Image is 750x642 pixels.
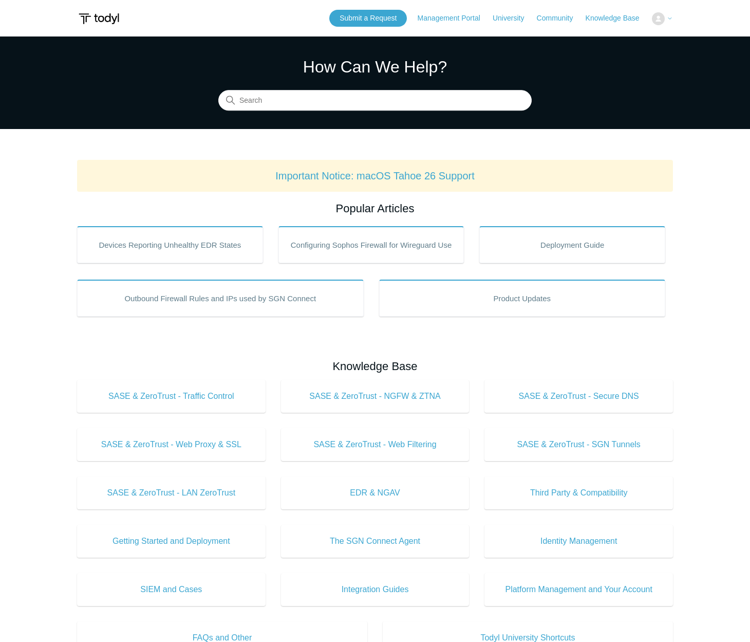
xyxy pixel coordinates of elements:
a: SASE & ZeroTrust - Web Filtering [281,428,470,461]
h1: How Can We Help? [218,54,532,79]
a: SASE & ZeroTrust - NGFW & ZTNA [281,380,470,413]
a: SIEM and Cases [77,573,266,606]
a: SASE & ZeroTrust - Web Proxy & SSL [77,428,266,461]
a: The SGN Connect Agent [281,525,470,558]
img: Todyl Support Center Help Center home page [77,9,121,28]
a: Integration Guides [281,573,470,606]
span: Identity Management [500,535,658,547]
a: Submit a Request [329,10,407,27]
a: Third Party & Compatibility [484,476,673,509]
a: University [493,13,534,24]
span: SASE & ZeroTrust - Web Proxy & SSL [92,438,250,451]
span: Third Party & Compatibility [500,487,658,499]
h2: Popular Articles [77,200,673,217]
span: Platform Management and Your Account [500,583,658,596]
span: SASE & ZeroTrust - Traffic Control [92,390,250,402]
a: Outbound Firewall Rules and IPs used by SGN Connect [77,280,364,317]
a: Product Updates [379,280,666,317]
a: Getting Started and Deployment [77,525,266,558]
span: SASE & ZeroTrust - SGN Tunnels [500,438,658,451]
a: Management Portal [418,13,491,24]
input: Search [218,90,532,111]
a: Knowledge Base [586,13,650,24]
span: SASE & ZeroTrust - Secure DNS [500,390,658,402]
span: SASE & ZeroTrust - LAN ZeroTrust [92,487,250,499]
span: The SGN Connect Agent [296,535,454,547]
span: Getting Started and Deployment [92,535,250,547]
a: SASE & ZeroTrust - LAN ZeroTrust [77,476,266,509]
a: SASE & ZeroTrust - Secure DNS [484,380,673,413]
a: SASE & ZeroTrust - Traffic Control [77,380,266,413]
span: SASE & ZeroTrust - NGFW & ZTNA [296,390,454,402]
a: Identity Management [484,525,673,558]
a: Important Notice: macOS Tahoe 26 Support [275,170,475,181]
span: Integration Guides [296,583,454,596]
a: Configuring Sophos Firewall for Wireguard Use [278,226,464,263]
a: Devices Reporting Unhealthy EDR States [77,226,263,263]
a: SASE & ZeroTrust - SGN Tunnels [484,428,673,461]
span: EDR & NGAV [296,487,454,499]
a: Deployment Guide [479,226,665,263]
a: EDR & NGAV [281,476,470,509]
span: SIEM and Cases [92,583,250,596]
a: Community [537,13,584,24]
h2: Knowledge Base [77,358,673,375]
a: Platform Management and Your Account [484,573,673,606]
span: SASE & ZeroTrust - Web Filtering [296,438,454,451]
